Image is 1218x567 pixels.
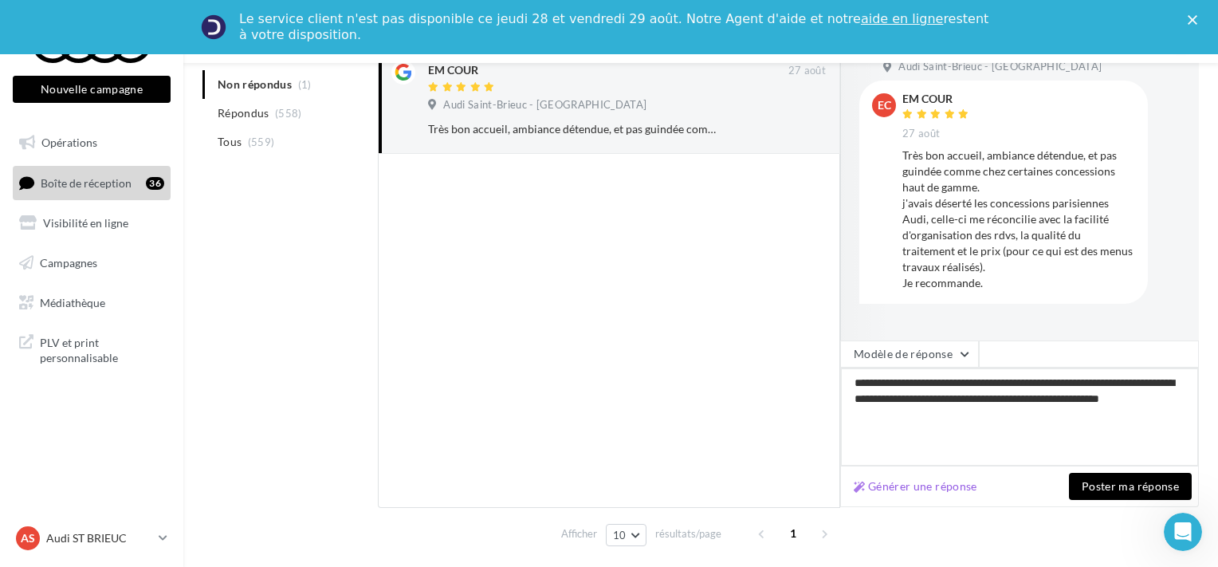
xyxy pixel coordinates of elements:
[239,11,992,43] div: Le service client n'est pas disponible ce jeudi 28 et vendredi 29 août. Notre Agent d'aide et not...
[10,166,174,200] a: Boîte de réception36
[10,286,174,320] a: Médiathèque
[1069,473,1192,500] button: Poster ma réponse
[898,60,1102,74] span: Audi Saint-Brieuc - [GEOGRAPHIC_DATA]
[146,177,164,190] div: 36
[40,256,97,270] span: Campagnes
[13,523,171,553] a: AS Audi ST BRIEUC
[861,11,943,26] a: aide en ligne
[902,93,972,104] div: EM COUR
[443,98,646,112] span: Audi Saint-Brieuc - [GEOGRAPHIC_DATA]
[606,524,646,546] button: 10
[780,521,806,546] span: 1
[13,76,171,103] button: Nouvelle campagne
[40,332,164,366] span: PLV et print personnalisable
[1188,14,1204,24] div: Fermer
[902,148,1135,291] div: Très bon accueil, ambiance détendue, et pas guindée comme chez certaines concessions haut de gamm...
[428,62,478,78] div: EM COUR
[428,121,722,137] div: Très bon accueil, ambiance détendue, et pas guindée comme chez certaines concessions haut de gamm...
[10,207,174,240] a: Visibilité en ligne
[840,341,979,368] button: Modèle de réponse
[655,526,721,541] span: résultats/page
[561,526,597,541] span: Afficher
[1164,513,1202,551] iframe: Intercom live chat
[275,107,302,120] span: (558)
[10,126,174,159] a: Opérations
[46,530,152,546] p: Audi ST BRIEUC
[218,134,242,150] span: Tous
[41,175,132,189] span: Boîte de réception
[21,530,35,546] span: AS
[218,105,269,121] span: Répondus
[40,295,105,309] span: Médiathèque
[201,14,226,40] img: Profile image for Service-Client
[788,64,826,78] span: 27 août
[248,136,275,148] span: (559)
[878,97,891,113] span: EC
[10,325,174,372] a: PLV et print personnalisable
[847,477,984,496] button: Générer une réponse
[613,529,627,541] span: 10
[43,216,128,230] span: Visibilité en ligne
[902,127,940,141] span: 27 août
[41,136,97,149] span: Opérations
[10,246,174,280] a: Campagnes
